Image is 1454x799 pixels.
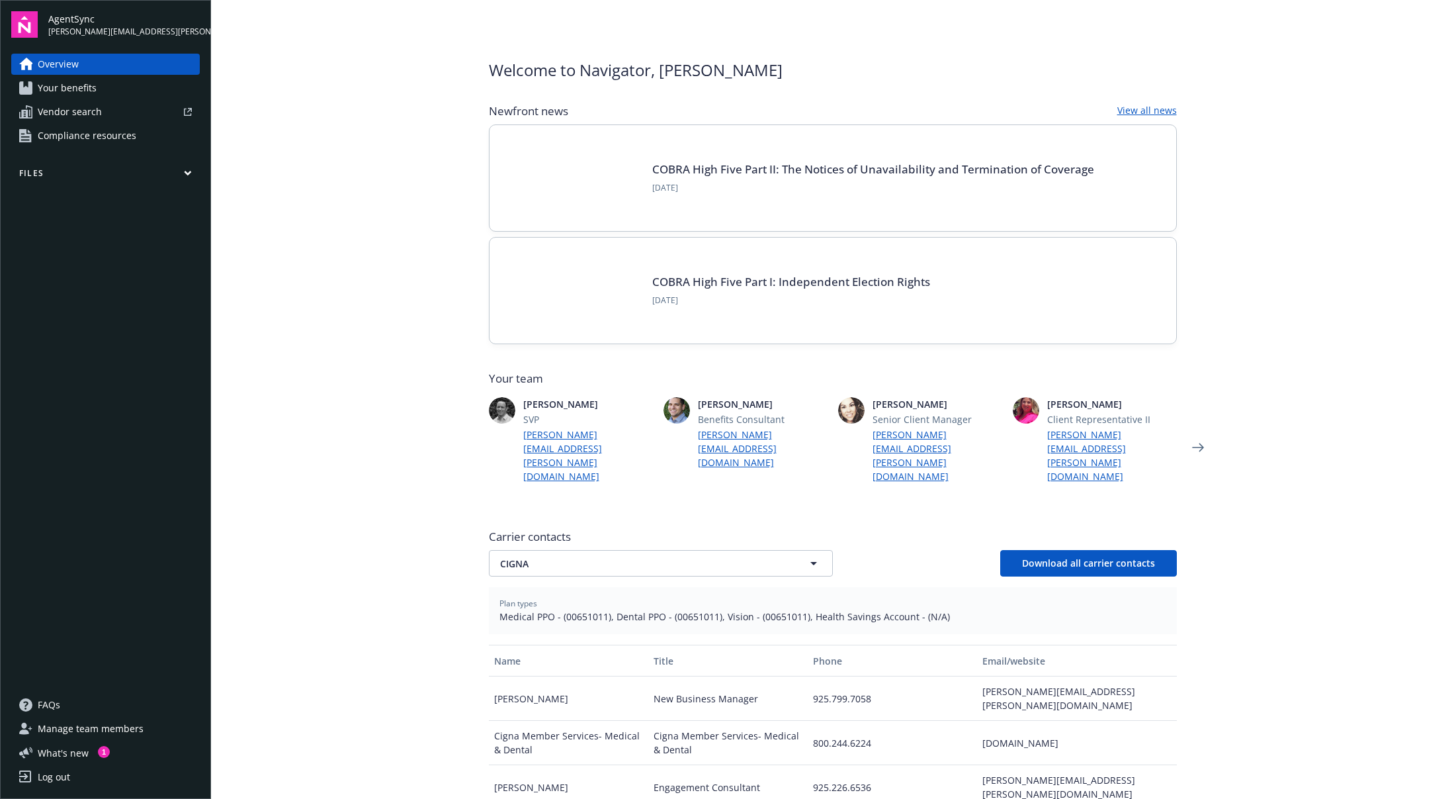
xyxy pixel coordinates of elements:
[11,11,38,38] img: navigator-logo.svg
[977,677,1176,721] div: [PERSON_NAME][EMAIL_ADDRESS][PERSON_NAME][DOMAIN_NAME]
[489,550,833,577] button: CIGNA
[698,428,828,469] a: [PERSON_NAME][EMAIL_ADDRESS][DOMAIN_NAME]
[873,412,1002,426] span: Senior Client Manager
[38,125,136,146] span: Compliance resources
[489,677,648,721] div: [PERSON_NAME]
[1047,428,1177,483] a: [PERSON_NAME][EMAIL_ADDRESS][PERSON_NAME][DOMAIN_NAME]
[873,428,1002,483] a: [PERSON_NAME][EMAIL_ADDRESS][PERSON_NAME][DOMAIN_NAME]
[1117,103,1177,119] a: View all news
[499,598,1166,610] span: Plan types
[499,610,1166,624] span: Medical PPO - (00651011), Dental PPO - (00651011), Vision - (00651011), Health Savings Account - ...
[494,654,643,668] div: Name
[38,77,97,99] span: Your benefits
[38,694,60,716] span: FAQs
[1013,397,1039,424] img: photo
[500,557,775,571] span: CIGNA
[873,397,1002,411] span: [PERSON_NAME]
[38,767,70,788] div: Log out
[489,103,568,119] span: Newfront news
[977,645,1176,677] button: Email/website
[11,54,200,75] a: Overview
[98,746,110,758] div: 1
[1047,412,1177,426] span: Client Representative II
[523,412,653,426] span: SVP
[838,397,865,424] img: photo
[489,529,1177,545] span: Carrier contacts
[648,677,808,721] div: New Business Manager
[808,645,977,677] button: Phone
[511,146,636,210] img: Card Image - EB Compliance Insights.png
[1187,437,1209,458] a: Next
[652,182,1094,194] span: [DATE]
[654,654,802,668] div: Title
[489,721,648,765] div: Cigna Member Services- Medical & Dental
[663,397,690,424] img: photo
[11,125,200,146] a: Compliance resources
[808,721,977,765] div: 800.244.6224
[648,645,808,677] button: Title
[813,654,972,668] div: Phone
[698,397,828,411] span: [PERSON_NAME]
[489,371,1177,387] span: Your team
[523,428,653,483] a: [PERSON_NAME][EMAIL_ADDRESS][PERSON_NAME][DOMAIN_NAME]
[38,101,102,122] span: Vendor search
[38,746,89,760] span: What ' s new
[489,58,783,82] span: Welcome to Navigator , [PERSON_NAME]
[698,412,828,426] span: Benefits Consultant
[1000,550,1177,577] button: Download all carrier contacts
[1047,397,1177,411] span: [PERSON_NAME]
[648,721,808,765] div: Cigna Member Services- Medical & Dental
[808,677,977,721] div: 925.799.7058
[11,101,200,122] a: Vendor search
[511,259,636,322] img: BLOG-Card Image - Compliance - COBRA High Five Pt 1 07-18-25.jpg
[652,274,930,289] a: COBRA High Five Part I: Independent Election Rights
[523,397,653,411] span: [PERSON_NAME]
[11,746,110,760] button: What's new1
[489,397,515,424] img: photo
[48,11,200,38] button: AgentSync[PERSON_NAME][EMAIL_ADDRESS][PERSON_NAME][DOMAIN_NAME]
[11,694,200,716] a: FAQs
[982,654,1171,668] div: Email/website
[489,645,648,677] button: Name
[11,167,200,184] button: Files
[11,77,200,99] a: Your benefits
[652,295,930,306] span: [DATE]
[48,26,200,38] span: [PERSON_NAME][EMAIL_ADDRESS][PERSON_NAME][DOMAIN_NAME]
[11,718,200,739] a: Manage team members
[1022,557,1155,569] span: Download all carrier contacts
[977,721,1176,765] div: [DOMAIN_NAME]
[38,718,144,739] span: Manage team members
[38,54,79,75] span: Overview
[48,12,200,26] span: AgentSync
[652,162,1094,177] a: COBRA High Five Part II: The Notices of Unavailability and Termination of Coverage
